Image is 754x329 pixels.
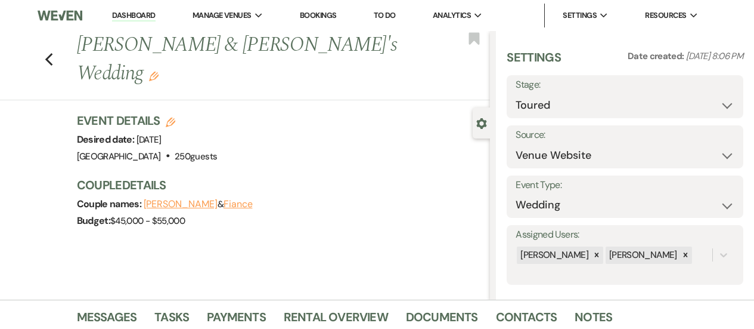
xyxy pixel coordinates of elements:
span: Couple names: [77,198,144,210]
label: Stage: [516,76,734,94]
span: $45,000 - $55,000 [110,215,185,227]
span: 250 guests [175,150,217,162]
span: Desired date: [77,133,136,146]
span: & [144,198,253,210]
a: Dashboard [112,10,155,21]
img: Weven Logo [38,3,82,28]
span: Settings [563,10,597,21]
span: Resources [645,10,686,21]
button: Close lead details [476,117,487,128]
button: [PERSON_NAME] [144,199,218,209]
span: [GEOGRAPHIC_DATA] [77,150,161,162]
button: Fiance [224,199,253,209]
h3: Settings [507,49,561,75]
span: Date created: [628,50,686,62]
span: Budget: [77,214,111,227]
label: Event Type: [516,177,734,194]
label: Source: [516,127,734,144]
h3: Event Details [77,112,218,129]
span: Manage Venues [193,10,252,21]
span: [DATE] [136,134,162,146]
div: [PERSON_NAME] [517,247,590,264]
a: To Do [374,10,396,20]
label: Assigned Users: [516,226,734,244]
div: [PERSON_NAME] [606,247,679,264]
span: Analytics [433,10,471,21]
a: Bookings [300,10,337,20]
button: Edit [149,70,159,81]
h1: [PERSON_NAME] & [PERSON_NAME]'s Wedding [77,31,403,88]
span: [DATE] 8:06 PM [686,50,743,62]
h3: Couple Details [77,177,479,193]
